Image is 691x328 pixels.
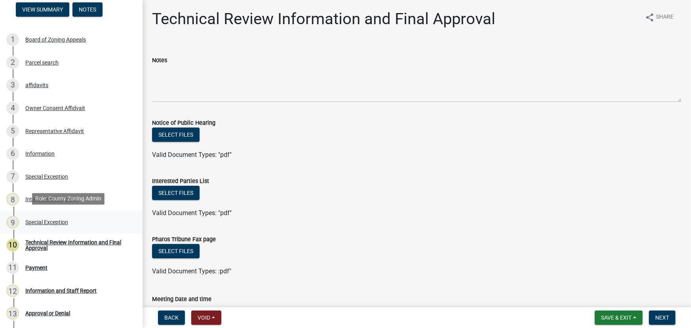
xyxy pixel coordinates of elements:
button: Back [158,311,185,325]
div: Technical Review Information and Final Approval [25,240,130,251]
div: Special Exception [25,219,68,225]
div: 13 [6,307,19,320]
div: Role: County Zoning Admin [32,193,105,204]
button: Void [191,311,221,325]
div: affidavits [25,82,48,88]
span: Valid Document Types: "pdf" [152,209,232,217]
span: Void [198,315,210,321]
label: Meeting Date and time [152,297,211,302]
div: 4 [6,102,19,114]
span: Save & Exit [601,315,632,321]
div: 12 [6,284,19,297]
button: Select files [152,186,200,200]
span: Share [656,13,674,22]
div: 6 [6,147,19,160]
div: 9 [6,216,19,229]
div: 7 [6,170,19,183]
div: Representative Affidavit [25,128,84,134]
div: 2 [6,56,19,69]
wm-modal-confirm: Summary [16,7,69,13]
label: Notice of Public Hearing [152,120,215,126]
button: Save & Exit [595,311,643,325]
div: 11 [6,261,19,274]
div: Owner Consent Affidvait [25,105,85,111]
div: Payment [25,265,48,271]
button: View Summary [16,2,69,17]
div: 1 [6,33,19,46]
div: 10 [6,239,19,252]
div: 8 [6,193,19,206]
div: Approval or Denial [25,311,70,316]
span: Next [655,315,669,321]
div: 5 [6,125,19,137]
button: shareShare [639,10,680,25]
h1: Technical Review Information and Final Approval [152,10,495,29]
span: Back [164,315,179,321]
wm-modal-confirm: Notes [72,7,103,13]
div: Intake Review-County [25,196,79,202]
button: Next [649,311,676,325]
button: Notes [72,2,103,17]
label: Interested Parties List [152,179,209,184]
span: Valid Document Types: :pdf" [152,267,231,275]
div: Special Exception [25,174,68,179]
button: Select files [152,244,200,258]
div: 3 [6,79,19,92]
div: Information [25,151,55,156]
button: Select files [152,128,200,142]
div: Parcel search [25,60,59,65]
div: Board of Zoning Appeals [25,37,86,42]
i: share [645,13,655,22]
span: Valid Document Types: "pdf" [152,151,232,158]
label: Notes [152,58,167,63]
label: Pharos Tribune Fax page [152,237,216,242]
div: Information and Staff Report [25,288,97,294]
